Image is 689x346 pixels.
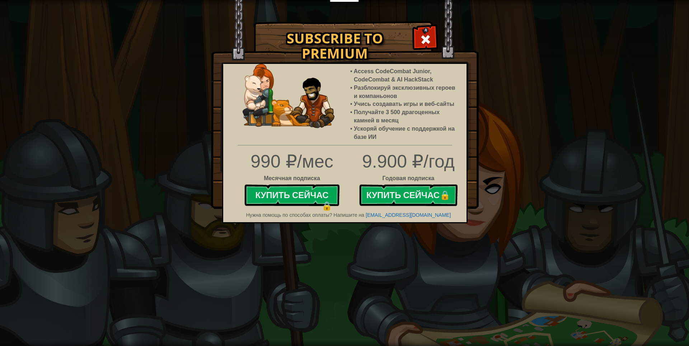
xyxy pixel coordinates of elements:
[354,125,459,141] li: Ускоряй обучение с поддержкой на базе ИИ
[218,174,472,183] div: Годовая подписка
[244,174,339,183] div: Месячная подписка
[261,31,408,61] h1: Subscribe to Premium
[366,212,451,218] a: [EMAIL_ADDRESS][DOMAIN_NAME]
[359,184,458,206] button: Купить сейчас🔒
[218,149,472,174] div: 9.900 ₽/год
[244,184,339,206] button: Купить сейчас🔒
[354,67,459,84] li: Access CodeCombat Junior, CodeCombat & AI HackStack
[244,149,339,174] div: 990 ₽/мес
[354,108,459,125] li: Получайте 3 500 драгоценных камней в месяц
[354,84,459,100] li: Разблокируй эксклюзивных героев и компаньонов
[243,64,334,128] img: anya-and-nando-pet.webp
[246,212,364,218] span: Нужна помощь по способах оплаты? Напишите на
[354,100,459,108] li: Учись создавать игры и веб-сайты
